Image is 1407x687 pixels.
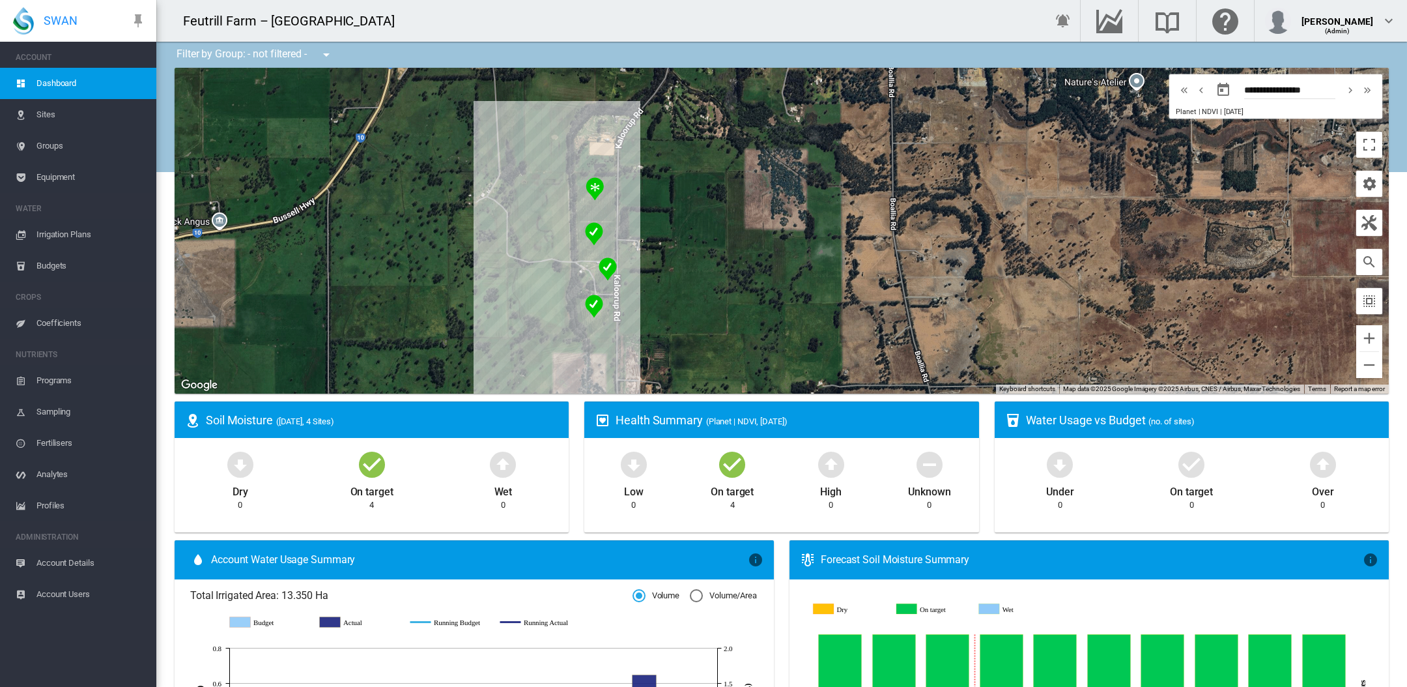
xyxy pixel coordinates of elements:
g: Running Actual [500,617,577,628]
span: Analytes [36,459,146,490]
md-icon: icon-checkbox-marked-circle [356,448,388,480]
span: Dashboard [36,68,146,99]
button: Zoom out [1356,352,1382,378]
span: Account Water Usage Summary [211,553,748,567]
button: icon-chevron-double-right [1359,82,1376,98]
md-icon: icon-arrow-up-bold-circle [487,448,519,480]
div: NDVI: Stage 1 SHA [585,295,603,318]
div: High [820,480,842,499]
g: Wet [981,604,1055,616]
md-icon: icon-arrow-down-bold-circle [225,448,256,480]
span: ([DATE], 4 Sites) [276,417,334,426]
span: (Planet | NDVI, [DATE]) [706,417,788,426]
span: Irrigation Plans [36,219,146,250]
button: icon-chevron-right [1342,82,1359,98]
span: CROPS [16,287,146,308]
span: Budgets [36,250,146,282]
md-icon: icon-arrow-up-bold-circle [816,448,847,480]
md-icon: icon-map-marker-radius [185,413,201,428]
g: On target [898,604,971,616]
span: SWAN [44,12,78,29]
md-icon: icon-thermometer-lines [800,552,816,568]
img: SWAN-Landscape-Logo-Colour-drop.png [13,7,34,35]
div: 4 [730,499,735,511]
a: Open this area in Google Maps (opens a new window) [178,377,221,394]
button: icon-chevron-double-left [1176,82,1193,98]
span: (Admin) [1325,27,1350,35]
span: Planet | NDVI [1176,108,1218,116]
md-icon: icon-information [748,552,763,568]
span: Account Details [36,548,146,579]
div: Forecast Soil Moisture Summary [821,553,1363,567]
div: 0 [631,499,636,511]
div: Feutrill Farm – [GEOGRAPHIC_DATA] [183,12,406,30]
md-icon: icon-cog [1361,176,1377,192]
md-icon: icon-select-all [1361,293,1377,309]
div: Low [624,480,644,499]
div: 0 [1320,499,1325,511]
div: Soil Moisture [206,412,558,428]
div: Over [1312,480,1334,499]
span: Groups [36,130,146,162]
md-icon: icon-checkbox-marked-circle [717,448,748,480]
md-icon: Search the knowledge base [1152,13,1183,29]
button: icon-magnify [1356,249,1382,275]
div: Filter by Group: - not filtered - [167,42,343,68]
md-radio-button: Volume [632,590,679,602]
div: Unknown [908,480,950,499]
md-icon: icon-chevron-double-right [1360,82,1374,98]
span: Programs [36,365,146,396]
md-icon: icon-chevron-double-left [1177,82,1191,98]
md-icon: Click here for help [1210,13,1241,29]
tspan: 2.0 [724,645,733,652]
md-icon: icon-menu-down [319,47,334,63]
span: Coefficients [36,308,146,339]
md-icon: icon-information [1363,552,1378,568]
span: NUTRIENTS [16,344,146,365]
g: Budget [230,617,307,628]
md-icon: icon-arrow-up-bold-circle [1307,448,1339,480]
span: Total Irrigated Area: 13.350 Ha [190,589,632,603]
span: ACCOUNT [16,47,146,68]
button: Toggle fullscreen view [1356,132,1382,158]
md-icon: icon-chevron-down [1381,13,1397,29]
div: On target [350,480,393,499]
span: Fertilisers [36,428,146,459]
tspan: 0.8 [213,645,222,652]
g: Actual [320,617,397,628]
div: 0 [829,499,833,511]
div: 0 [927,499,931,511]
a: Terms [1308,385,1326,392]
div: Water Usage vs Budget [1026,412,1378,428]
div: Wet [494,480,513,499]
span: Profiles [36,490,146,521]
button: icon-cog [1356,171,1382,197]
md-icon: icon-pin [130,13,146,29]
span: Sampling [36,396,146,428]
md-icon: icon-checkbox-marked-circle [1176,448,1207,480]
md-radio-button: Volume/Area [690,590,757,602]
div: 0 [1058,499,1062,511]
span: | [DATE] [1220,108,1244,116]
g: Dry [814,604,887,616]
div: On target [1170,480,1213,499]
div: NDVI: Stage 2 SHA [599,257,617,281]
button: icon-menu-down [313,42,339,68]
button: icon-bell-ring [1050,8,1076,34]
md-icon: icon-heart-box-outline [595,413,610,428]
div: Under [1046,480,1074,499]
div: 0 [1189,499,1194,511]
span: Equipment [36,162,146,193]
div: Dry [233,480,248,499]
span: ADMINISTRATION [16,527,146,548]
img: Google [178,377,221,394]
button: icon-select-all [1356,288,1382,314]
md-icon: icon-cup-water [1005,413,1021,428]
g: Running Budget [410,617,487,628]
div: NDVI: Stage 4 SHA [586,177,604,201]
div: 0 [238,499,242,511]
md-icon: icon-arrow-down-bold-circle [1044,448,1075,480]
img: profile.jpg [1265,8,1291,34]
span: WATER [16,198,146,219]
a: Report a map error [1334,385,1385,392]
